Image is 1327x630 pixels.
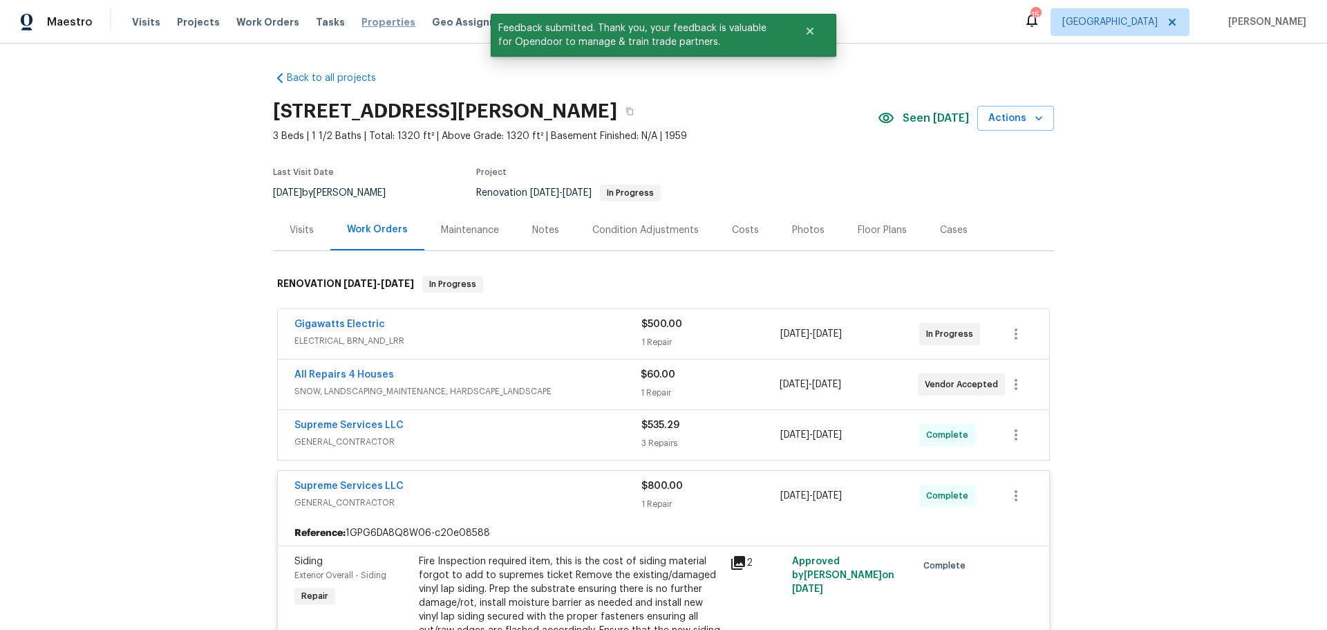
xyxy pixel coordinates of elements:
[925,378,1004,391] span: Vendor Accepted
[290,223,314,237] div: Visits
[491,14,787,57] span: Feedback submitted. Thank you, your feedback is valuable for Opendoor to manage & train trade par...
[278,521,1049,546] div: 1GPG6DA8Q8W06-c20e08588
[476,168,507,176] span: Project
[617,99,642,124] button: Copy Address
[273,129,878,143] span: 3 Beds | 1 1/2 Baths | Total: 1320 ft² | Above Grade: 1320 ft² | Basement Finished: N/A | 1959
[780,428,842,442] span: -
[273,71,406,85] a: Back to all projects
[530,188,559,198] span: [DATE]
[1030,8,1040,22] div: 15
[381,279,414,288] span: [DATE]
[780,430,809,440] span: [DATE]
[732,223,759,237] div: Costs
[792,584,823,594] span: [DATE]
[780,380,809,389] span: [DATE]
[923,559,971,573] span: Complete
[316,17,345,27] span: Tasks
[424,277,482,291] span: In Progress
[294,571,386,580] span: Exterior Overall - Siding
[787,17,833,45] button: Close
[792,223,825,237] div: Photos
[273,185,402,201] div: by [PERSON_NAME]
[940,223,968,237] div: Cases
[294,557,323,566] span: Siding
[792,557,894,594] span: Approved by [PERSON_NAME] on
[273,262,1054,306] div: RENOVATION [DATE]-[DATE]In Progress
[730,555,784,571] div: 2
[236,15,299,29] span: Work Orders
[294,385,641,398] span: SNOW, LANDSCAPING_MAINTENANCE, HARDSCAPE_LANDSCAPE
[47,15,93,29] span: Maestro
[343,279,377,288] span: [DATE]
[273,168,334,176] span: Last Visit Date
[294,319,385,329] a: Gigawatts Electric
[926,489,974,503] span: Complete
[277,276,414,293] h6: RENOVATION
[780,491,809,501] span: [DATE]
[343,279,414,288] span: -
[476,188,661,198] span: Renovation
[294,526,346,540] b: Reference:
[532,223,559,237] div: Notes
[601,189,659,197] span: In Progress
[641,497,780,511] div: 1 Repair
[1223,15,1306,29] span: [PERSON_NAME]
[641,386,779,400] div: 1 Repair
[294,481,404,491] a: Supreme Services LLC
[988,110,1043,127] span: Actions
[592,223,699,237] div: Condition Adjustments
[361,15,415,29] span: Properties
[132,15,160,29] span: Visits
[273,104,617,118] h2: [STREET_ADDRESS][PERSON_NAME]
[273,188,302,198] span: [DATE]
[294,435,641,449] span: GENERAL_CONTRACTOR
[858,223,907,237] div: Floor Plans
[177,15,220,29] span: Projects
[641,335,780,349] div: 1 Repair
[294,334,641,348] span: ELECTRICAL, BRN_AND_LRR
[432,15,522,29] span: Geo Assignments
[780,327,842,341] span: -
[780,489,842,503] span: -
[296,589,334,603] span: Repair
[812,380,841,389] span: [DATE]
[813,430,842,440] span: [DATE]
[294,496,641,510] span: GENERAL_CONTRACTOR
[441,223,499,237] div: Maintenance
[926,428,974,442] span: Complete
[347,223,408,237] div: Work Orders
[813,491,842,501] span: [DATE]
[641,481,683,491] span: $800.00
[813,329,842,339] span: [DATE]
[780,329,809,339] span: [DATE]
[294,370,394,380] a: All Repairs 4 Houses
[641,436,780,450] div: 3 Repairs
[977,106,1054,131] button: Actions
[530,188,592,198] span: -
[903,111,969,125] span: Seen [DATE]
[641,420,679,430] span: $535.29
[1062,15,1158,29] span: [GEOGRAPHIC_DATA]
[926,327,979,341] span: In Progress
[641,370,675,380] span: $60.00
[641,319,682,329] span: $500.00
[780,378,841,391] span: -
[294,420,404,430] a: Supreme Services LLC
[563,188,592,198] span: [DATE]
